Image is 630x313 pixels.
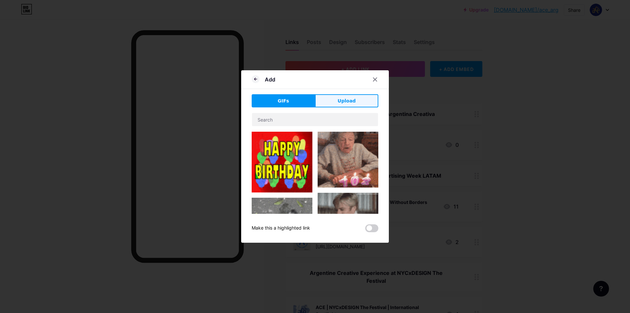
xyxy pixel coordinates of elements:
[315,94,378,107] button: Upload
[252,224,310,232] div: Make this a highlighted link
[252,113,378,126] input: Search
[252,198,312,238] img: Gihpy
[265,76,275,83] div: Add
[252,132,312,192] img: Gihpy
[278,98,289,104] span: GIFs
[318,193,378,227] img: Gihpy
[318,132,378,188] img: Gihpy
[252,94,315,107] button: GIFs
[338,98,356,104] span: Upload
